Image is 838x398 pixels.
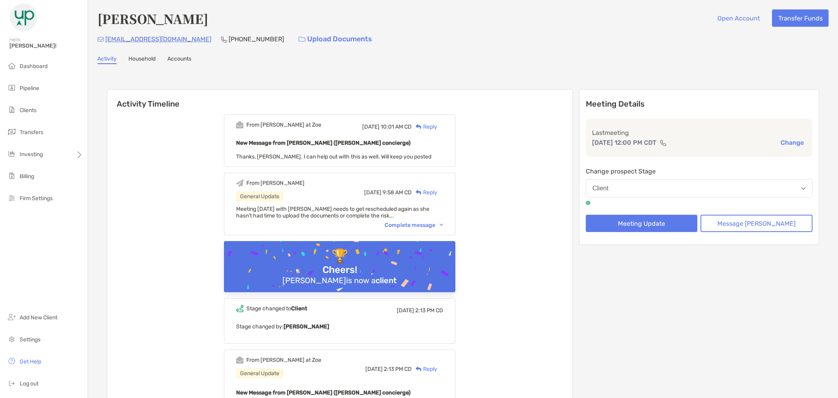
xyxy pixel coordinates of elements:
[440,224,443,226] img: Chevron icon
[299,37,305,42] img: button icon
[20,85,39,92] span: Pipeline
[7,149,17,158] img: investing icon
[236,389,411,396] b: New Message from [PERSON_NAME] ([PERSON_NAME] concierge)
[416,190,422,195] img: Reply icon
[586,215,698,232] button: Meeting Update
[772,9,829,27] button: Transfer Funds
[229,34,284,44] p: [PHONE_NUMBER]
[246,122,321,128] div: From [PERSON_NAME] at Zoe
[20,195,53,202] span: Firm Settings
[7,334,17,344] img: settings icon
[7,83,17,92] img: pipeline icon
[416,124,422,129] img: Reply icon
[246,180,304,186] div: From [PERSON_NAME]
[412,123,437,131] div: Reply
[20,107,37,114] span: Clients
[9,3,38,31] img: Zoe Logo
[20,151,43,158] span: Investing
[236,140,411,146] b: New Message from [PERSON_NAME] ([PERSON_NAME] concierge)
[236,153,431,160] span: Thanks, [PERSON_NAME]. I can help out with this as well. Will keep you posted
[20,129,43,136] span: Transfers
[365,366,383,372] span: [DATE]
[416,367,422,372] img: Reply icon
[328,248,351,264] div: 🏆
[97,9,208,28] h4: [PERSON_NAME]
[284,323,329,330] b: [PERSON_NAME]
[279,276,400,285] div: [PERSON_NAME] is now a
[7,61,17,70] img: dashboard icon
[20,63,48,70] span: Dashboard
[107,90,572,109] h6: Activity Timeline
[660,140,667,146] img: communication type
[236,206,429,219] span: Meeting [DATE] with [PERSON_NAME] needs to get rescheduled again as she hasn't had time to upload...
[167,55,191,64] a: Accounts
[246,357,321,363] div: From [PERSON_NAME] at Zoe
[7,193,17,203] img: firm-settings icon
[412,365,437,373] div: Reply
[236,179,244,187] img: Event icon
[20,380,39,387] span: Log out
[20,173,34,180] span: Billing
[362,123,380,130] span: [DATE]
[7,127,17,136] img: transfers icon
[376,276,397,285] b: client
[9,42,83,49] span: [PERSON_NAME]!
[384,366,412,372] span: 2:13 PM CD
[592,185,609,192] div: Client
[97,55,117,64] a: Activity
[586,201,590,205] img: tooltip
[293,31,377,48] a: Upload Documents
[7,378,17,388] img: logout icon
[20,358,41,365] span: Get Help
[236,305,244,312] img: Event icon
[778,138,806,147] button: Change
[415,307,443,314] span: 2:13 PM CD
[592,138,656,147] p: [DATE] 12:00 PM CDT
[128,55,156,64] a: Household
[97,37,104,42] img: Email Icon
[236,356,244,364] img: Event icon
[291,305,307,312] b: Client
[20,314,57,321] span: Add New Client
[364,189,381,196] span: [DATE]
[381,123,412,130] span: 10:01 AM CD
[7,356,17,366] img: get-help icon
[397,307,414,314] span: [DATE]
[586,99,812,109] p: Meeting Details
[236,322,443,332] p: Stage changed by:
[711,9,766,27] button: Open Account
[105,34,211,44] p: [EMAIL_ADDRESS][DOMAIN_NAME]
[20,336,40,343] span: Settings
[383,189,412,196] span: 9:58 AM CD
[7,312,17,322] img: add_new_client icon
[7,171,17,181] img: billing icon
[801,187,806,190] img: Open dropdown arrow
[221,36,227,42] img: Phone Icon
[7,105,17,114] img: clients icon
[700,215,812,232] button: Message [PERSON_NAME]
[586,166,812,176] p: Change prospect Stage
[586,179,812,197] button: Client
[246,305,307,312] div: Stage changed to
[592,128,806,138] p: Last meeting
[236,121,244,129] img: Event icon
[236,369,283,378] div: General Update
[385,222,443,228] div: Complete message
[319,264,360,276] div: Cheers!
[236,192,283,201] div: General Update
[412,188,437,197] div: Reply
